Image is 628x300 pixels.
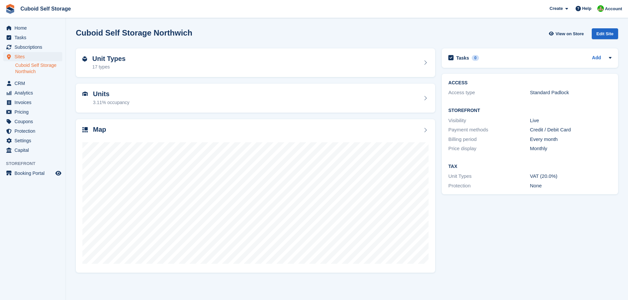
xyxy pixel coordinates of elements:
[530,173,612,180] div: VAT (20.0%)
[456,55,469,61] h2: Tasks
[530,89,612,96] div: Standard Padlock
[18,3,74,14] a: Cuboid Self Storage
[530,117,612,124] div: Live
[93,90,130,98] h2: Units
[448,182,530,190] div: Protection
[448,145,530,152] div: Price display
[605,6,622,12] span: Account
[555,31,584,37] span: View on Store
[92,64,126,70] div: 17 types
[472,55,479,61] div: 0
[3,146,62,155] a: menu
[3,107,62,117] a: menu
[3,79,62,88] a: menu
[530,136,612,143] div: Every month
[82,56,87,62] img: unit-type-icn-2b2737a686de81e16bb02015468b77c625bbabd49415b5ef34ead5e3b44a266d.svg
[3,88,62,97] a: menu
[3,169,62,178] a: menu
[82,127,88,132] img: map-icn-33ee37083ee616e46c38cad1a60f524a97daa1e2b2c8c0bc3eb3415660979fc1.svg
[76,48,435,77] a: Unit Types 17 types
[76,28,192,37] h2: Cuboid Self Storage Northwich
[15,52,54,61] span: Sites
[3,33,62,42] a: menu
[15,88,54,97] span: Analytics
[530,145,612,152] div: Monthly
[76,84,435,113] a: Units 3.11% occupancy
[448,136,530,143] div: Billing period
[3,23,62,33] a: menu
[15,33,54,42] span: Tasks
[15,62,62,75] a: Cuboid Self Storage Northwich
[15,146,54,155] span: Capital
[3,42,62,52] a: menu
[15,169,54,178] span: Booking Portal
[82,92,88,96] img: unit-icn-7be61d7bf1b0ce9d3e12c5938cc71ed9869f7b940bace4675aadf7bd6d80202e.svg
[448,89,530,96] div: Access type
[592,54,601,62] a: Add
[448,117,530,124] div: Visibility
[448,108,612,113] h2: Storefront
[76,119,435,273] a: Map
[592,28,618,42] a: Edit Site
[15,136,54,145] span: Settings
[6,160,66,167] span: Storefront
[3,117,62,126] a: menu
[15,79,54,88] span: CRM
[550,5,563,12] span: Create
[592,28,618,39] div: Edit Site
[54,169,62,177] a: Preview store
[530,126,612,134] div: Credit / Debit Card
[15,126,54,136] span: Protection
[448,164,612,169] h2: Tax
[15,107,54,117] span: Pricing
[15,98,54,107] span: Invoices
[3,136,62,145] a: menu
[582,5,591,12] span: Help
[93,99,130,106] div: 3.11% occupancy
[93,126,106,133] h2: Map
[15,117,54,126] span: Coupons
[15,42,54,52] span: Subscriptions
[92,55,126,63] h2: Unit Types
[3,126,62,136] a: menu
[3,52,62,61] a: menu
[5,4,15,14] img: stora-icon-8386f47178a22dfd0bd8f6a31ec36ba5ce8667c1dd55bd0f319d3a0aa187defe.svg
[448,80,612,86] h2: ACCESS
[15,23,54,33] span: Home
[3,98,62,107] a: menu
[448,126,530,134] div: Payment methods
[530,182,612,190] div: None
[548,28,586,39] a: View on Store
[448,173,530,180] div: Unit Types
[597,5,604,12] img: Mark Prince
